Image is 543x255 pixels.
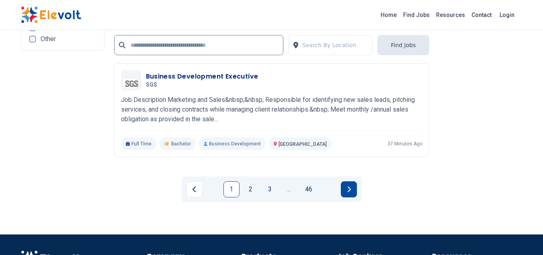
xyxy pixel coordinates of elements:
[186,181,357,197] ul: Pagination
[377,35,429,55] button: Find Jobs
[433,8,468,21] a: Resources
[41,25,57,31] span: KCPE
[121,137,157,150] p: Full Time
[21,57,105,183] iframe: Advertisement
[186,181,203,197] a: Previous page
[387,141,422,147] p: 37 minutes ago
[29,36,36,42] input: Other
[41,36,56,42] span: Other
[121,95,422,124] p: Job Description Marketing and Sales&nbsp;&nbsp; Responsible for identifying new sales leads, pitc...
[301,181,317,197] a: Page 46
[223,181,240,197] a: Page 1 is your current page
[377,8,400,21] a: Home
[171,141,191,147] span: Bachelor
[281,181,297,197] a: Jump forward
[341,181,357,197] a: Next page
[400,8,433,21] a: Find Jobs
[262,181,278,197] a: Page 3
[468,8,495,21] a: Contact
[146,72,258,81] h3: Business Development Executive
[199,137,266,150] p: Business Development
[21,6,81,23] img: Elevolt
[123,72,139,88] img: SGS
[146,81,158,89] span: SGS
[495,7,519,23] a: Login
[243,181,259,197] a: Page 2
[279,141,327,147] span: [GEOGRAPHIC_DATA]
[121,70,422,150] a: SGSBusiness Development ExecutiveSGSJob Description Marketing and Sales&nbsp;&nbsp; Responsible f...
[503,216,543,255] iframe: Chat Widget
